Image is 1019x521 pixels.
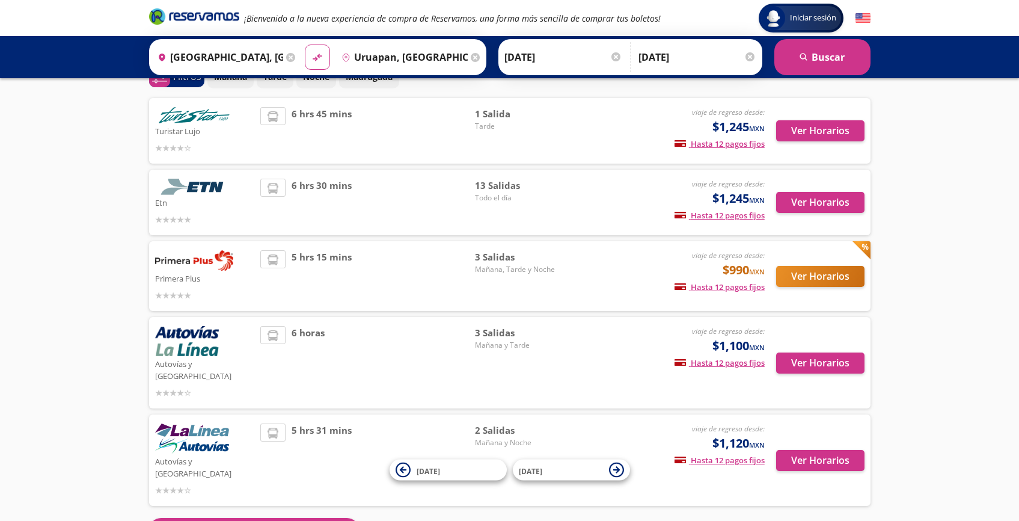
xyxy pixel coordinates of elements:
span: 5 hrs 31 mins [292,424,352,497]
span: Mañana y Tarde [475,340,559,351]
span: Todo el día [475,193,559,203]
span: Hasta 12 pagos fijos [675,282,765,292]
span: Tarde [475,121,559,132]
span: Hasta 12 pagos fijos [675,357,765,368]
small: MXN [749,440,765,449]
input: Buscar Destino [337,42,468,72]
img: Autovías y La Línea [155,424,229,454]
button: Ver Horarios [776,353,864,374]
button: Ver Horarios [776,450,864,471]
em: viaje de regreso desde: [692,250,765,260]
em: viaje de regreso desde: [692,107,765,117]
span: Mañana y Noche [475,437,559,448]
button: Ver Horarios [776,266,864,287]
span: 6 hrs 30 mins [292,179,352,226]
img: Etn [155,179,233,195]
span: $990 [723,261,765,279]
span: Hasta 12 pagos fijos [675,210,765,221]
span: Mañana, Tarde y Noche [475,264,559,275]
img: Turistar Lujo [155,107,233,123]
button: Ver Horarios [776,120,864,141]
p: Turistar Lujo [155,123,255,138]
button: Buscar [774,39,871,75]
input: Elegir Fecha [504,42,622,72]
p: Autovías y [GEOGRAPHIC_DATA] [155,356,255,382]
span: 5 hrs 15 mins [292,250,352,302]
span: Iniciar sesión [785,12,841,24]
span: 3 Salidas [475,250,559,264]
span: Hasta 12 pagos fijos [675,138,765,149]
small: MXN [749,267,765,276]
span: 6 hrs 45 mins [292,107,352,155]
img: Autovías y La Línea [155,326,219,356]
span: $1,245 [712,118,765,136]
span: Hasta 12 pagos fijos [675,455,765,466]
span: 13 Salidas [475,179,559,193]
span: $1,245 [712,190,765,208]
p: Autovías y [GEOGRAPHIC_DATA] [155,454,255,479]
button: [DATE] [390,460,507,481]
em: viaje de regreso desde: [692,179,765,189]
span: 3 Salidas [475,326,559,340]
span: 2 Salidas [475,424,559,437]
small: MXN [749,124,765,133]
span: $1,100 [712,337,765,355]
img: Primera Plus [155,250,233,271]
span: [DATE] [519,466,542,476]
small: MXN [749,343,765,352]
em: viaje de regreso desde: [692,424,765,434]
p: Etn [155,195,255,209]
button: [DATE] [513,460,630,481]
input: Buscar Origen [153,42,284,72]
input: Opcional [638,42,756,72]
button: Ver Horarios [776,192,864,213]
small: MXN [749,196,765,205]
a: Brand Logo [149,7,239,29]
span: 6 horas [292,326,325,399]
span: 1 Salida [475,107,559,121]
i: Brand Logo [149,7,239,25]
p: Primera Plus [155,271,255,285]
em: ¡Bienvenido a la nueva experiencia de compra de Reservamos, una forma más sencilla de comprar tus... [244,13,661,24]
span: [DATE] [417,466,440,476]
span: $1,120 [712,434,765,452]
button: English [855,11,871,26]
em: viaje de regreso desde: [692,326,765,336]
